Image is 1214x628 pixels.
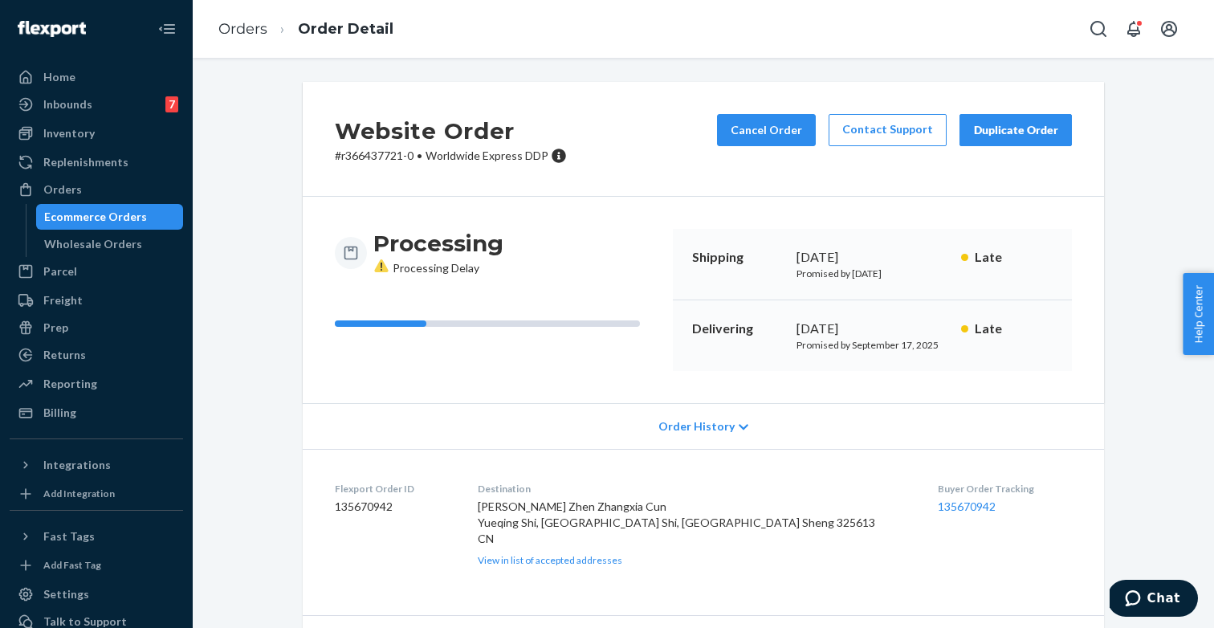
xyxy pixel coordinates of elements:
[975,320,1053,338] p: Late
[1118,13,1150,45] button: Open notifications
[43,558,101,572] div: Add Fast Tag
[10,484,183,504] a: Add Integration
[44,236,142,252] div: Wholesale Orders
[218,20,267,38] a: Orders
[796,248,948,267] div: [DATE]
[43,154,128,170] div: Replenishments
[298,20,393,38] a: Order Detail
[43,487,115,500] div: Add Integration
[10,371,183,397] a: Reporting
[10,287,183,313] a: Freight
[335,499,452,515] dd: 135670942
[975,248,1053,267] p: Late
[10,92,183,117] a: Inbounds7
[426,149,548,162] span: Worldwide Express DDP
[18,21,86,37] img: Flexport logo
[417,149,422,162] span: •
[658,418,735,434] span: Order History
[43,263,77,279] div: Parcel
[796,267,948,280] p: Promised by [DATE]
[10,400,183,426] a: Billing
[151,13,183,45] button: Close Navigation
[10,177,183,202] a: Orders
[10,64,183,90] a: Home
[165,96,178,112] div: 7
[796,320,948,338] div: [DATE]
[973,122,1058,138] div: Duplicate Order
[43,376,97,392] div: Reporting
[43,69,75,85] div: Home
[478,554,622,566] a: View in list of accepted addresses
[1082,13,1114,45] button: Open Search Box
[959,114,1072,146] button: Duplicate Order
[43,125,95,141] div: Inventory
[10,581,183,607] a: Settings
[692,320,784,338] p: Delivering
[10,556,183,575] a: Add Fast Tag
[43,457,111,473] div: Integrations
[1110,580,1198,620] iframe: Opens a widget where you can chat to one of our agents
[938,482,1072,495] dt: Buyer Order Tracking
[36,204,184,230] a: Ecommerce Orders
[1183,273,1214,355] button: Help Center
[10,120,183,146] a: Inventory
[36,231,184,257] a: Wholesale Orders
[43,181,82,198] div: Orders
[10,524,183,549] button: Fast Tags
[373,261,479,275] span: Processing Delay
[717,114,816,146] button: Cancel Order
[43,96,92,112] div: Inbounds
[373,229,503,258] h3: Processing
[478,482,913,495] dt: Destination
[10,315,183,341] a: Prep
[10,259,183,284] a: Parcel
[10,342,183,368] a: Returns
[1153,13,1185,45] button: Open account menu
[335,148,567,164] p: # r366437721-0
[10,149,183,175] a: Replenishments
[478,500,875,545] span: [PERSON_NAME] Zhen Zhangxia Cun Yueqing Shi, [GEOGRAPHIC_DATA] Shi, [GEOGRAPHIC_DATA] Sheng 32561...
[938,500,996,513] a: 135670942
[43,320,68,336] div: Prep
[692,248,784,267] p: Shipping
[43,405,76,421] div: Billing
[43,528,95,544] div: Fast Tags
[43,292,83,308] div: Freight
[44,209,147,225] div: Ecommerce Orders
[335,482,452,495] dt: Flexport Order ID
[10,452,183,478] button: Integrations
[796,338,948,352] p: Promised by September 17, 2025
[43,347,86,363] div: Returns
[43,586,89,602] div: Settings
[206,6,406,53] ol: breadcrumbs
[335,114,567,148] h2: Website Order
[829,114,947,146] a: Contact Support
